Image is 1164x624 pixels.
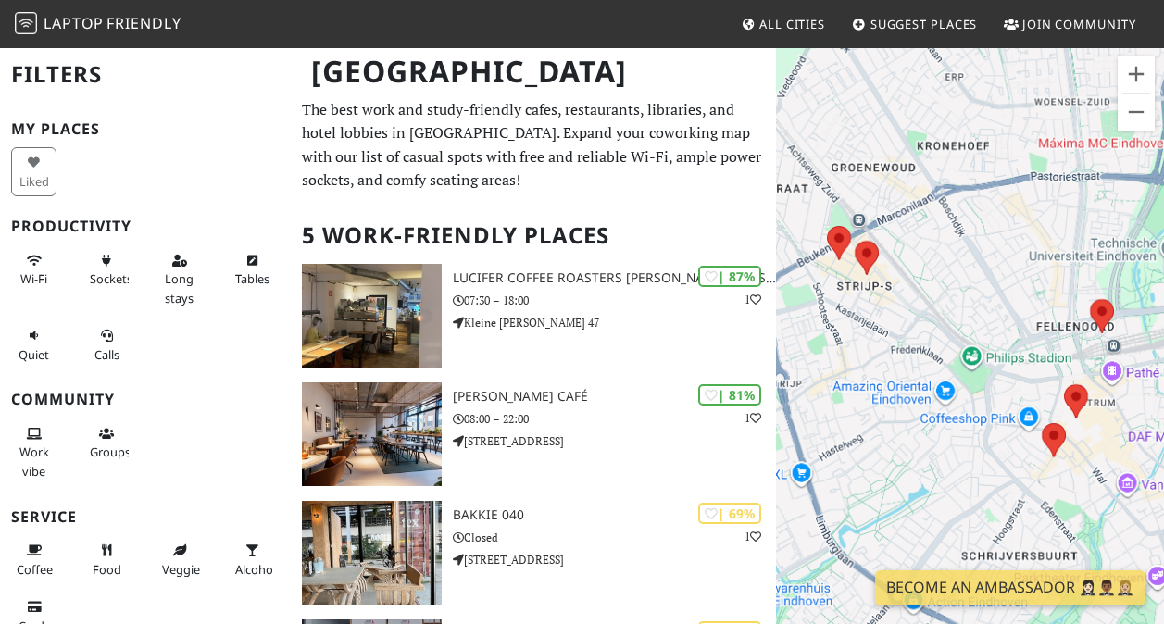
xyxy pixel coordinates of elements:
[996,7,1144,41] a: Join Community
[745,409,761,427] p: 1
[11,320,56,369] button: Quiet
[870,16,978,32] span: Suggest Places
[1118,94,1155,131] button: Verkleinern
[291,501,776,605] a: Bakkie 040 | 69% 1 Bakkie 040 Closed [STREET_ADDRESS]
[1118,56,1155,93] button: Vergrößern
[291,264,776,368] a: Lucifer Coffee Roasters BAR kleine berg 47 | 87% 1 Lucifer Coffee Roasters [PERSON_NAME] [PERSON_...
[19,346,49,363] span: Quiet
[453,314,776,331] p: Kleine [PERSON_NAME] 47
[302,264,442,368] img: Lucifer Coffee Roasters BAR kleine berg 47
[11,508,280,526] h3: Service
[453,529,776,546] p: Closed
[235,561,276,578] span: Alcohol
[84,535,130,584] button: Food
[84,418,130,468] button: Groups
[17,561,53,578] span: Coffee
[453,292,776,309] p: 07:30 – 18:00
[1022,16,1136,32] span: Join Community
[162,561,200,578] span: Veggie
[453,389,776,405] h3: [PERSON_NAME] Café
[291,382,776,486] a: Douwe Egberts Café | 81% 1 [PERSON_NAME] Café 08:00 – 22:00 [STREET_ADDRESS]
[156,245,202,313] button: Long stays
[733,7,832,41] a: All Cities
[698,384,761,406] div: | 81%
[165,270,194,306] span: Long stays
[84,245,130,294] button: Sockets
[230,245,275,294] button: Tables
[302,382,442,486] img: Douwe Egberts Café
[11,418,56,486] button: Work vibe
[453,507,776,523] h3: Bakkie 040
[875,570,1145,605] a: Become an Ambassador 🤵🏻‍♀️🤵🏾‍♂️🤵🏼‍♀️
[19,443,49,479] span: People working
[296,46,772,97] h1: [GEOGRAPHIC_DATA]
[11,391,280,408] h3: Community
[11,245,56,294] button: Wi-Fi
[90,270,132,287] span: Power sockets
[106,13,181,33] span: Friendly
[235,270,269,287] span: Work-friendly tables
[302,207,765,264] h2: 5 Work-Friendly Places
[302,501,442,605] img: Bakkie 040
[11,120,280,138] h3: My Places
[11,218,280,235] h3: Productivity
[745,528,761,545] p: 1
[94,346,119,363] span: Video/audio calls
[453,410,776,428] p: 08:00 – 22:00
[11,46,280,103] h2: Filters
[698,266,761,287] div: | 87%
[759,16,825,32] span: All Cities
[453,551,776,568] p: [STREET_ADDRESS]
[15,12,37,34] img: LaptopFriendly
[156,535,202,584] button: Veggie
[453,432,776,450] p: [STREET_ADDRESS]
[93,561,121,578] span: Food
[11,535,56,584] button: Coffee
[745,291,761,308] p: 1
[453,270,776,286] h3: Lucifer Coffee Roasters [PERSON_NAME] [PERSON_NAME] 47
[15,8,181,41] a: LaptopFriendly LaptopFriendly
[302,98,765,193] p: The best work and study-friendly cafes, restaurants, libraries, and hotel lobbies in [GEOGRAPHIC_...
[90,443,131,460] span: Group tables
[20,270,47,287] span: Stable Wi-Fi
[845,7,985,41] a: Suggest Places
[44,13,104,33] span: Laptop
[698,503,761,524] div: | 69%
[230,535,275,584] button: Alcohol
[84,320,130,369] button: Calls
